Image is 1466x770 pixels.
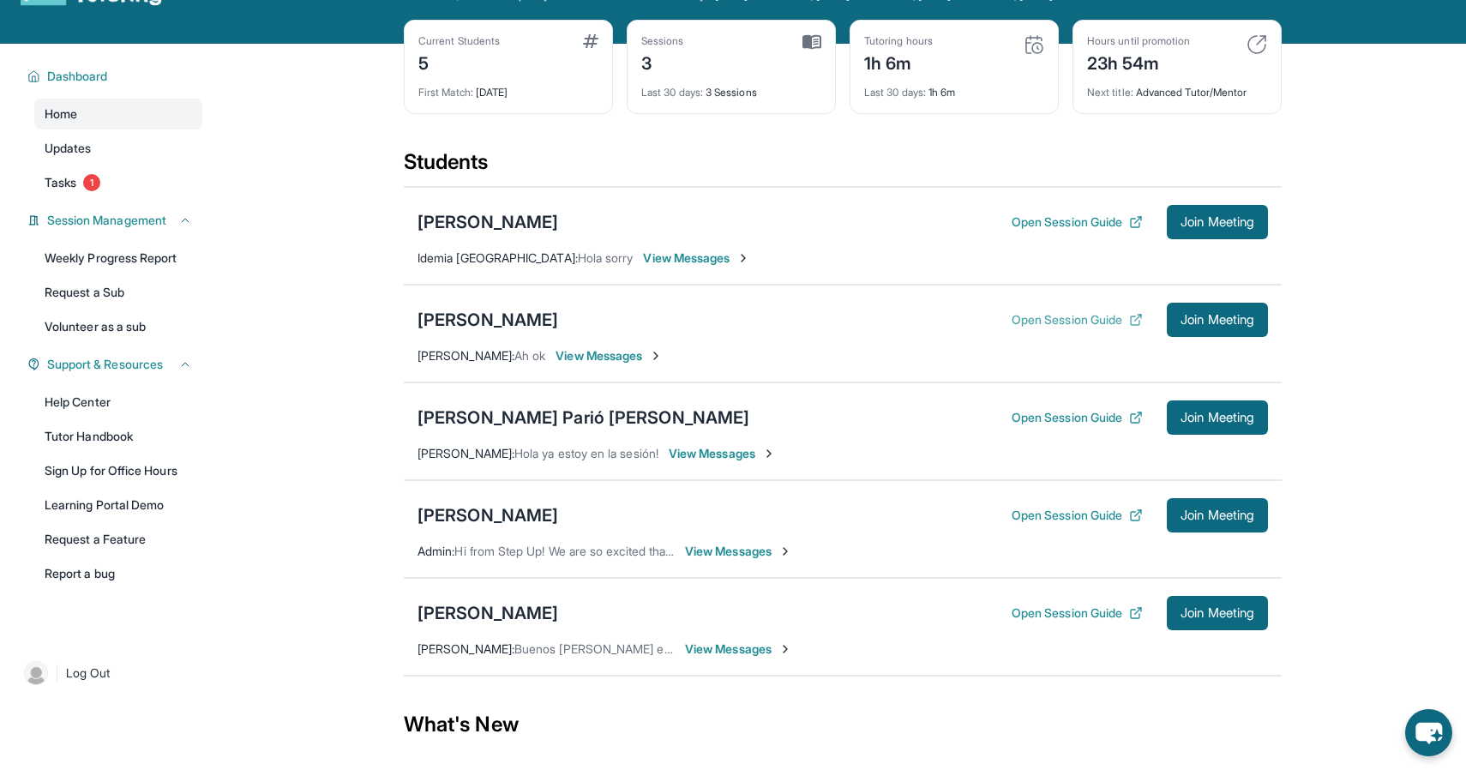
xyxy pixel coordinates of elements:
[641,34,684,48] div: Sessions
[641,48,684,75] div: 3
[418,250,578,265] span: Idemia [GEOGRAPHIC_DATA] :
[1181,412,1254,423] span: Join Meeting
[66,665,111,682] span: Log Out
[418,641,514,656] span: [PERSON_NAME] :
[418,544,454,558] span: Admin :
[802,34,821,50] img: card
[418,446,514,460] span: [PERSON_NAME] :
[418,503,558,527] div: [PERSON_NAME]
[778,544,792,558] img: Chevron-Right
[34,277,202,308] a: Request a Sub
[34,243,202,274] a: Weekly Progress Report
[404,687,1282,762] div: What's New
[1012,409,1143,426] button: Open Session Guide
[1181,217,1254,227] span: Join Meeting
[1087,34,1190,48] div: Hours until promotion
[34,133,202,164] a: Updates
[34,558,202,589] a: Report a bug
[24,661,48,685] img: user-img
[685,543,792,560] span: View Messages
[40,68,192,85] button: Dashboard
[514,348,545,363] span: Ah ok
[1012,605,1143,622] button: Open Session Guide
[34,311,202,342] a: Volunteer as a sub
[34,455,202,486] a: Sign Up for Office Hours
[864,48,933,75] div: 1h 6m
[83,174,100,191] span: 1
[55,663,59,683] span: |
[1405,709,1452,756] button: chat-button
[641,75,821,99] div: 3 Sessions
[556,347,663,364] span: View Messages
[1181,315,1254,325] span: Join Meeting
[418,348,514,363] span: [PERSON_NAME] :
[643,250,750,267] span: View Messages
[45,174,76,191] span: Tasks
[1087,48,1190,75] div: 23h 54m
[45,140,92,157] span: Updates
[418,75,598,99] div: [DATE]
[418,86,473,99] span: First Match :
[1247,34,1267,55] img: card
[1167,596,1268,630] button: Join Meeting
[47,68,108,85] span: Dashboard
[418,34,500,48] div: Current Students
[736,251,750,265] img: Chevron-Right
[1087,75,1267,99] div: Advanced Tutor/Mentor
[40,212,192,229] button: Session Management
[1087,86,1133,99] span: Next title :
[864,86,926,99] span: Last 30 days :
[1167,303,1268,337] button: Join Meeting
[418,48,500,75] div: 5
[45,105,77,123] span: Home
[17,654,202,692] a: |Log Out
[47,212,166,229] span: Session Management
[1012,311,1143,328] button: Open Session Guide
[34,167,202,198] a: Tasks1
[34,387,202,418] a: Help Center
[34,524,202,555] a: Request a Feature
[1181,510,1254,520] span: Join Meeting
[418,210,558,234] div: [PERSON_NAME]
[669,445,776,462] span: View Messages
[418,308,558,332] div: [PERSON_NAME]
[649,349,663,363] img: Chevron-Right
[34,421,202,452] a: Tutor Handbook
[404,148,1282,186] div: Students
[762,447,776,460] img: Chevron-Right
[778,642,792,656] img: Chevron-Right
[641,86,703,99] span: Last 30 days :
[1181,608,1254,618] span: Join Meeting
[1012,214,1143,231] button: Open Session Guide
[418,601,558,625] div: [PERSON_NAME]
[864,75,1044,99] div: 1h 6m
[1167,400,1268,435] button: Join Meeting
[1012,507,1143,524] button: Open Session Guide
[34,490,202,520] a: Learning Portal Demo
[1167,205,1268,239] button: Join Meeting
[47,356,163,373] span: Support & Resources
[864,34,933,48] div: Tutoring hours
[514,446,658,460] span: Hola ya estoy en la sesión!
[418,406,749,430] div: [PERSON_NAME] Parió [PERSON_NAME]
[40,356,192,373] button: Support & Resources
[578,250,634,265] span: Hola sorry
[34,99,202,129] a: Home
[1167,498,1268,532] button: Join Meeting
[1024,34,1044,55] img: card
[685,641,792,658] span: View Messages
[583,34,598,48] img: card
